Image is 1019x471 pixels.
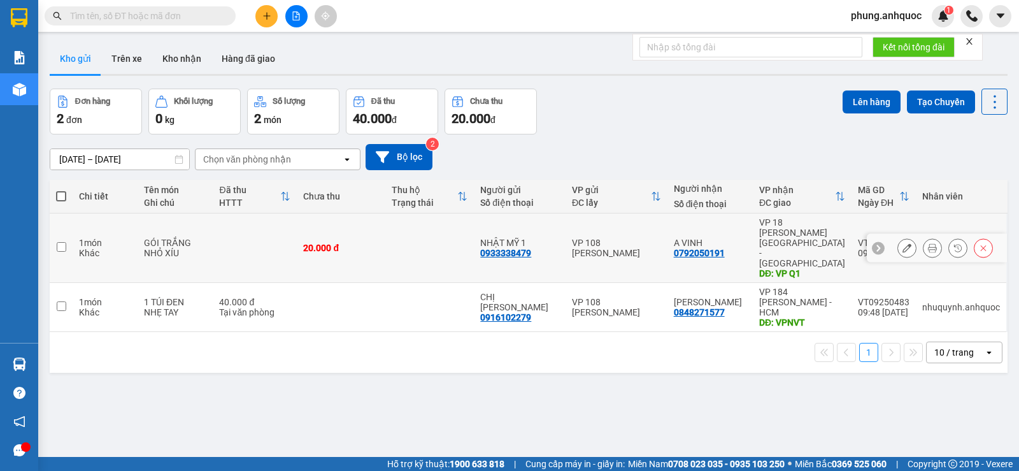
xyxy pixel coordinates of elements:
[480,292,559,312] div: CHỊ HOA
[984,347,994,358] svg: open
[759,287,845,317] div: VP 184 [PERSON_NAME] - HCM
[79,191,131,201] div: Chi tiết
[668,459,785,469] strong: 0708 023 035 - 0935 103 250
[896,457,898,471] span: |
[255,5,278,27] button: plus
[946,6,951,15] span: 1
[966,10,978,22] img: phone-icon
[50,43,101,74] button: Kho gửi
[387,457,504,471] span: Hỗ trợ kỹ thuật:
[858,297,909,307] div: VT09250483
[873,37,955,57] button: Kết nối tổng đài
[897,238,916,257] div: Sửa đơn hàng
[144,198,206,208] div: Ghi chú
[13,51,26,64] img: solution-icon
[944,6,953,15] sup: 1
[907,91,975,113] button: Tạo Chuyến
[11,8,27,27] img: logo-vxr
[753,180,852,214] th: Toggle SortBy
[101,43,152,74] button: Trên xe
[79,248,131,258] div: Khác
[371,97,395,106] div: Đã thu
[392,185,457,195] div: Thu hộ
[445,89,537,134] button: Chưa thu20.000đ
[13,387,25,399] span: question-circle
[79,238,131,248] div: 1 món
[75,97,110,106] div: Đơn hàng
[795,457,887,471] span: Miền Bắc
[674,238,746,248] div: A VINH
[353,111,392,126] span: 40.000
[219,185,280,195] div: Đã thu
[50,149,189,170] input: Select a date range.
[70,9,220,23] input: Tìm tên, số ĐT hoặc mã đơn
[219,297,290,307] div: 40.000 đ
[13,83,26,96] img: warehouse-icon
[346,89,438,134] button: Đã thu40.000đ
[219,307,290,317] div: Tại văn phòng
[883,40,944,54] span: Kết nối tổng đài
[285,5,308,27] button: file-add
[628,457,785,471] span: Miền Nam
[858,238,909,248] div: VT09250484
[674,307,725,317] div: 0848271577
[480,185,559,195] div: Người gửi
[13,416,25,428] span: notification
[674,199,746,209] div: Số điện thoại
[53,11,62,20] span: search
[66,115,82,125] span: đơn
[262,11,271,20] span: plus
[858,307,909,317] div: 09:48 [DATE]
[989,5,1011,27] button: caret-down
[392,198,457,208] div: Trạng thái
[79,297,131,307] div: 1 món
[6,6,185,54] li: Anh Quốc Limousine
[858,248,909,258] div: 09:49 [DATE]
[759,185,835,195] div: VP nhận
[843,91,901,113] button: Lên hàng
[6,69,88,97] li: VP VP 108 [PERSON_NAME]
[674,248,725,258] div: 0792050191
[50,89,142,134] button: Đơn hàng2đơn
[490,115,495,125] span: đ
[858,198,899,208] div: Ngày ĐH
[203,153,291,166] div: Chọn văn phòng nhận
[922,302,1000,312] div: nhuquynh.anhquoc
[759,268,845,279] div: DĐ: VP Q1
[639,37,862,57] input: Nhập số tổng đài
[57,111,64,126] span: 2
[273,97,305,106] div: Số lượng
[315,5,337,27] button: aim
[759,198,835,208] div: ĐC giao
[254,111,261,126] span: 2
[525,457,625,471] span: Cung cấp máy in - giấy in:
[852,180,916,214] th: Toggle SortBy
[572,198,651,208] div: ĐC lấy
[759,317,845,328] div: DĐ: VPNVT
[148,89,241,134] button: Khối lượng0kg
[165,115,175,125] span: kg
[264,115,281,125] span: món
[452,111,490,126] span: 20.000
[392,115,397,125] span: đ
[470,97,502,106] div: Chưa thu
[841,8,932,24] span: phung.anhquoc
[342,154,352,164] svg: open
[321,11,330,20] span: aim
[211,43,285,74] button: Hàng đã giao
[572,238,661,258] div: VP 108 [PERSON_NAME]
[385,180,474,214] th: Toggle SortBy
[674,184,746,194] div: Người nhận
[480,312,531,322] div: 0916102279
[174,97,213,106] div: Khối lượng
[426,138,439,150] sup: 2
[292,11,301,20] span: file-add
[88,69,169,153] li: VP VP 18 [PERSON_NAME][GEOGRAPHIC_DATA] - [GEOGRAPHIC_DATA]
[450,459,504,469] strong: 1900 633 818
[213,180,297,214] th: Toggle SortBy
[366,144,432,170] button: Bộ lọc
[144,185,206,195] div: Tên món
[948,460,957,468] span: copyright
[152,43,211,74] button: Kho nhận
[303,191,379,201] div: Chưa thu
